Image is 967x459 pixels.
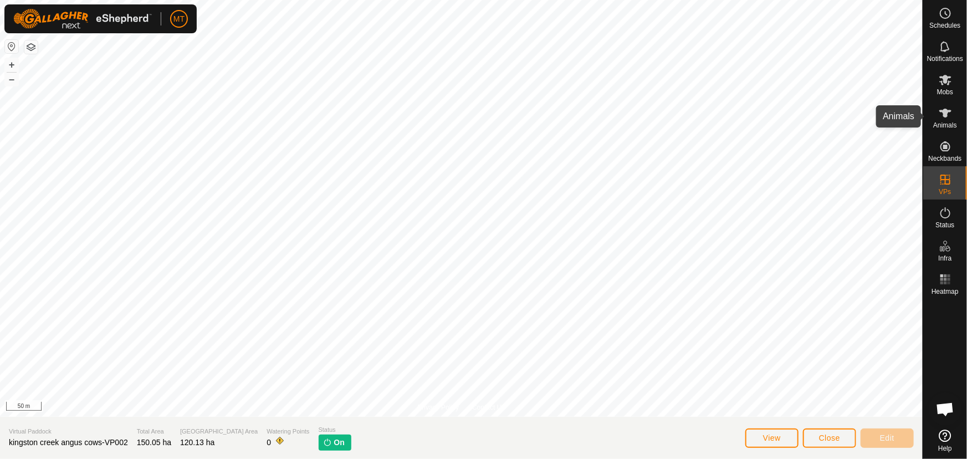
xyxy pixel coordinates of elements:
[9,427,128,436] span: Virtual Paddock
[323,438,332,447] img: turn-on
[819,433,840,442] span: Close
[929,22,960,29] span: Schedules
[13,9,152,29] img: Gallagher Logo
[417,402,459,412] a: Privacy Policy
[927,55,963,62] span: Notifications
[939,188,951,195] span: VPs
[923,425,967,456] a: Help
[5,73,18,86] button: –
[9,438,128,447] span: kingston creek angus cows-VP002
[745,429,799,448] button: View
[861,429,914,448] button: Edit
[319,425,351,435] span: Status
[5,40,18,53] button: Reset Map
[267,438,271,447] span: 0
[267,427,309,436] span: Watering Points
[180,438,214,447] span: 120.13 ha
[763,433,781,442] span: View
[137,438,171,447] span: 150.05 ha
[938,445,952,452] span: Help
[173,13,185,25] span: MT
[933,122,957,129] span: Animals
[929,392,962,426] div: Open chat
[937,89,953,95] span: Mobs
[180,427,258,436] span: [GEOGRAPHIC_DATA] Area
[880,433,894,442] span: Edit
[472,402,505,412] a: Contact Us
[5,58,18,72] button: +
[137,427,171,436] span: Total Area
[935,222,954,228] span: Status
[938,255,951,262] span: Infra
[928,155,961,162] span: Neckbands
[932,288,959,295] span: Heatmap
[24,40,38,54] button: Map Layers
[334,437,345,448] span: On
[803,429,856,448] button: Close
